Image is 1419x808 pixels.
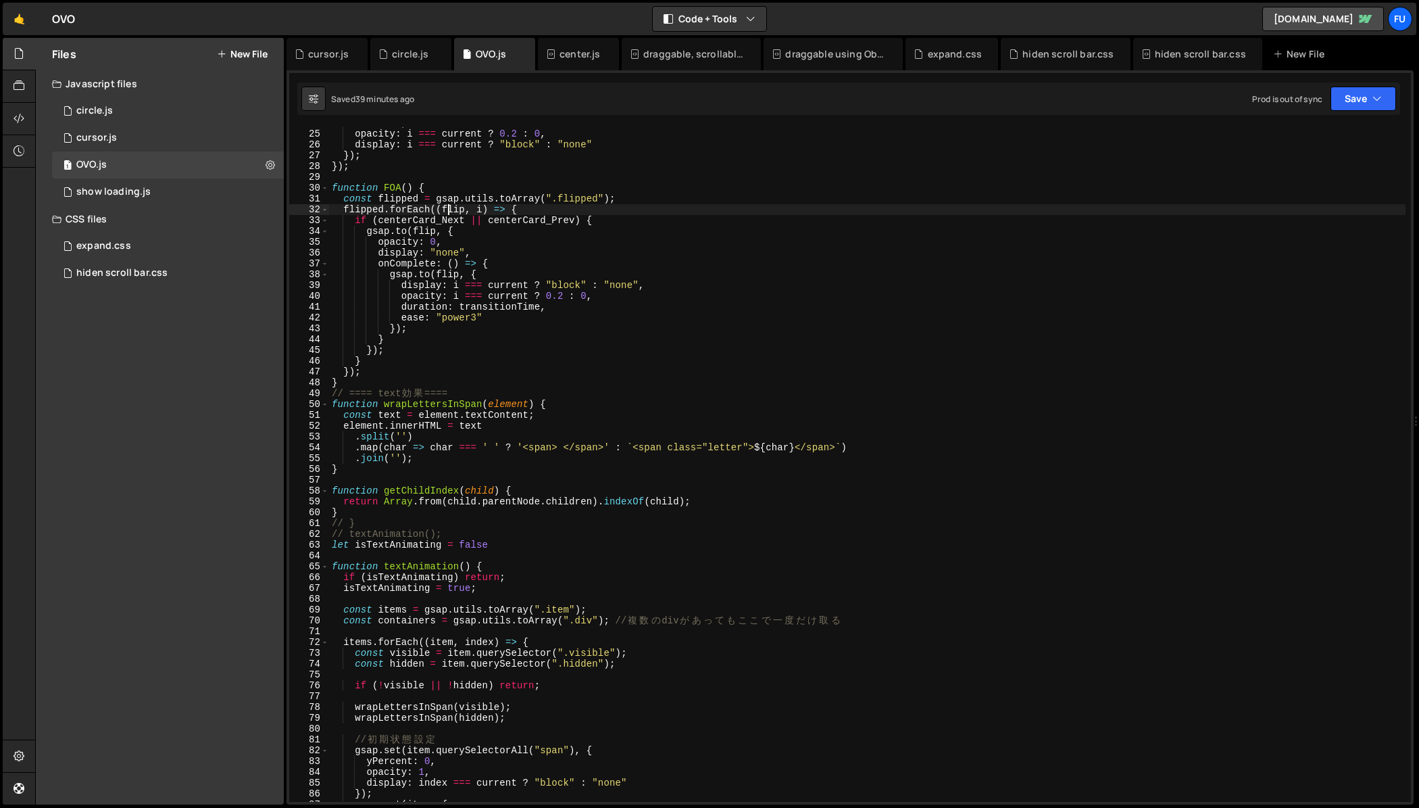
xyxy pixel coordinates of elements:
div: 32 [289,204,329,215]
div: 74 [289,659,329,669]
div: 55 [289,453,329,464]
div: Saved [331,93,414,105]
div: 34 [289,226,329,237]
div: 41 [289,302,329,312]
div: 39 minutes ago [355,93,414,105]
div: 84 [289,767,329,778]
div: 76 [289,680,329,691]
div: New File [1273,47,1330,61]
div: 86 [289,788,329,799]
div: 85 [289,778,329,788]
div: 54 [289,442,329,453]
div: 83 [289,756,329,767]
div: 25 [289,128,329,139]
div: circle.js [76,105,113,117]
div: hiden scroll bar.css [1155,47,1246,61]
div: 51 [289,410,329,421]
div: Prod is out of sync [1252,93,1322,105]
button: Code + Tools [653,7,766,31]
div: center.js [559,47,600,61]
div: 48 [289,377,329,388]
div: hiden scroll bar.css [1022,47,1114,61]
div: 50 [289,399,329,410]
div: OVO.js [76,159,107,171]
div: 59 [289,496,329,507]
div: expand.css [928,47,982,61]
div: 53 [289,431,329,442]
div: expand.css [76,240,131,252]
div: CSS files [36,206,284,233]
div: cursor.js [308,47,349,61]
div: 17267/47816.css [52,260,284,287]
div: 46 [289,356,329,366]
div: OVO.js [476,47,506,61]
div: circle.js [52,97,284,124]
a: 🤙 [3,3,36,35]
div: 73 [289,648,329,659]
div: 49 [289,388,329,399]
div: 27 [289,150,329,161]
div: 60 [289,507,329,518]
button: New File [217,49,268,60]
div: 71 [289,626,329,637]
div: 43 [289,323,329,334]
div: 58 [289,485,329,496]
div: 57 [289,475,329,485]
div: 80 [289,723,329,734]
div: 78 [289,702,329,713]
div: 75 [289,669,329,680]
span: 1 [64,161,72,172]
div: 67 [289,583,329,594]
div: 77 [289,691,329,702]
div: 52 [289,421,329,431]
div: 39 [289,280,329,291]
div: 66 [289,572,329,583]
div: hiden scroll bar.css [76,267,168,279]
div: 63 [289,540,329,550]
div: expand.css [52,233,284,260]
div: show loading.js [76,186,151,198]
div: circle.js [392,47,428,61]
div: 62 [289,529,329,540]
div: 79 [289,713,329,723]
div: 68 [289,594,329,604]
div: 26 [289,139,329,150]
div: 69 [289,604,329,615]
div: 35 [289,237,329,247]
div: 42 [289,312,329,323]
a: [DOMAIN_NAME] [1262,7,1384,31]
div: 29 [289,172,329,183]
div: 17267/48012.js [52,124,284,151]
div: Javascript files [36,70,284,97]
div: 38 [289,269,329,280]
div: 56 [289,464,329,475]
div: 61 [289,518,329,529]
div: draggable using Observer.css [785,47,887,61]
div: 47 [289,366,329,377]
a: Fu [1388,7,1412,31]
div: 65 [289,561,329,572]
button: Save [1330,87,1396,111]
div: OVO [52,11,75,27]
div: 82 [289,745,329,756]
h2: Files [52,47,76,62]
div: 45 [289,345,329,356]
div: 81 [289,734,329,745]
div: 17267/48011.js [52,179,284,206]
div: draggable, scrollable.js [643,47,745,61]
div: 33 [289,215,329,226]
div: 64 [289,550,329,561]
div: cursor.js [76,132,117,144]
div: 40 [289,291,329,302]
div: 44 [289,334,329,345]
div: 72 [289,637,329,648]
div: 37 [289,258,329,269]
div: 36 [289,247,329,258]
div: 31 [289,193,329,204]
div: 30 [289,183,329,193]
div: 17267/47848.js [52,151,284,179]
div: 70 [289,615,329,626]
div: 28 [289,161,329,172]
